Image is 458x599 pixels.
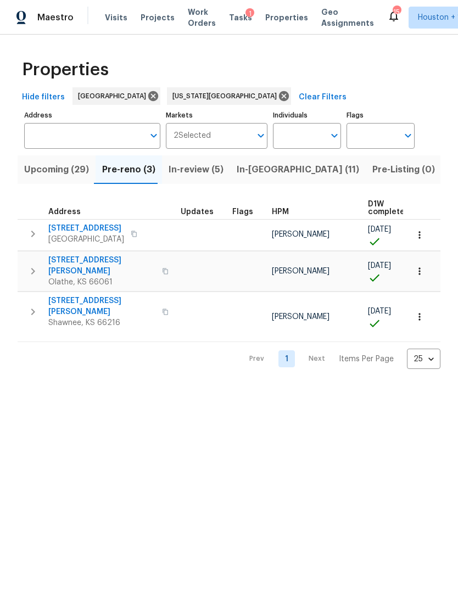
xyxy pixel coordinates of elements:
a: Goto page 1 [278,350,295,367]
span: Pre-reno (3) [102,162,155,177]
span: [PERSON_NAME] [272,231,329,238]
span: Properties [22,64,109,75]
span: Properties [265,12,308,23]
span: Olathe, KS 66061 [48,277,155,288]
span: Pre-Listing (0) [372,162,435,177]
button: Open [146,128,161,143]
span: Clear Filters [299,91,347,104]
span: Address [48,208,81,216]
label: Markets [166,112,268,119]
span: Shawnee, KS 66216 [48,317,155,328]
span: [DATE] [368,262,391,270]
span: D1W complete [368,200,405,216]
span: In-review (5) [169,162,224,177]
div: 15 [393,7,400,18]
div: 25 [407,345,440,373]
span: In-[GEOGRAPHIC_DATA] (11) [237,162,359,177]
span: [STREET_ADDRESS] [48,223,124,234]
span: [STREET_ADDRESS][PERSON_NAME] [48,295,155,317]
label: Address [24,112,160,119]
button: Open [400,128,416,143]
span: Geo Assignments [321,7,374,29]
span: HPM [272,208,289,216]
span: [PERSON_NAME] [272,267,329,275]
button: Open [327,128,342,143]
button: Open [253,128,269,143]
span: 2 Selected [174,131,211,141]
p: Items Per Page [339,354,394,365]
label: Individuals [273,112,341,119]
nav: Pagination Navigation [239,349,440,369]
span: Work Orders [188,7,216,29]
label: Flags [347,112,415,119]
span: [STREET_ADDRESS][PERSON_NAME] [48,255,155,277]
span: [GEOGRAPHIC_DATA] [78,91,150,102]
span: Upcoming (29) [24,162,89,177]
span: Updates [181,208,214,216]
span: [US_STATE][GEOGRAPHIC_DATA] [172,91,281,102]
span: Hide filters [22,91,65,104]
div: [US_STATE][GEOGRAPHIC_DATA] [167,87,291,105]
button: Hide filters [18,87,69,108]
button: Clear Filters [294,87,351,108]
span: Tasks [229,14,252,21]
span: [DATE] [368,307,391,315]
span: [GEOGRAPHIC_DATA] [48,234,124,245]
div: 1 [245,8,254,19]
span: Projects [141,12,175,23]
div: [GEOGRAPHIC_DATA] [72,87,160,105]
span: Visits [105,12,127,23]
span: Maestro [37,12,74,23]
span: Flags [232,208,253,216]
span: [PERSON_NAME] [272,313,329,321]
span: [DATE] [368,226,391,233]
